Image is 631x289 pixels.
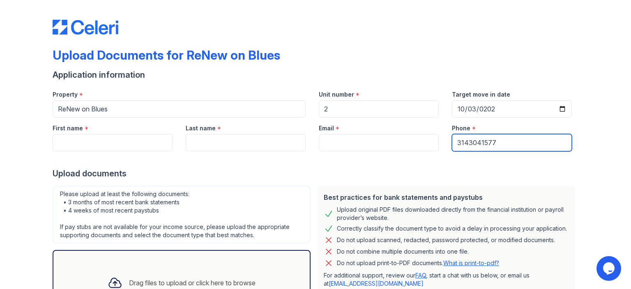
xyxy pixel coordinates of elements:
div: Please upload at least the following documents: • 3 months of most recent bank statements • 4 wee... [53,186,311,243]
a: FAQ [415,272,426,279]
label: Phone [452,124,470,132]
label: Target move in date [452,90,510,99]
div: Do not upload scanned, redacted, password protected, or modified documents. [337,235,555,245]
div: Drag files to upload or click here to browse [129,278,256,288]
div: Correctly classify the document type to avoid a delay in processing your application. [337,224,567,234]
div: Do not combine multiple documents into one file. [337,247,469,257]
div: Upload Documents for ReNew on Blues [53,48,280,62]
iframe: chat widget [596,256,623,281]
img: CE_Logo_Blue-a8612792a0a2168367f1c8372b55b34899dd931a85d93a1a3d3e32e68fde9ad4.png [53,20,118,35]
a: What is print-to-pdf? [443,259,499,266]
div: Best practices for bank statements and paystubs [324,192,569,202]
div: Upload documents [53,168,578,179]
a: [EMAIL_ADDRESS][DOMAIN_NAME] [329,280,424,287]
label: Email [319,124,334,132]
label: Property [53,90,78,99]
label: First name [53,124,83,132]
div: Upload original PDF files downloaded directly from the financial institution or payroll provider’... [337,206,569,222]
div: Application information [53,69,578,81]
label: Unit number [319,90,354,99]
p: For additional support, review our , start a chat with us below, or email us at [324,271,569,288]
p: Do not upload print-to-PDF documents. [337,259,499,267]
label: Last name [186,124,216,132]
